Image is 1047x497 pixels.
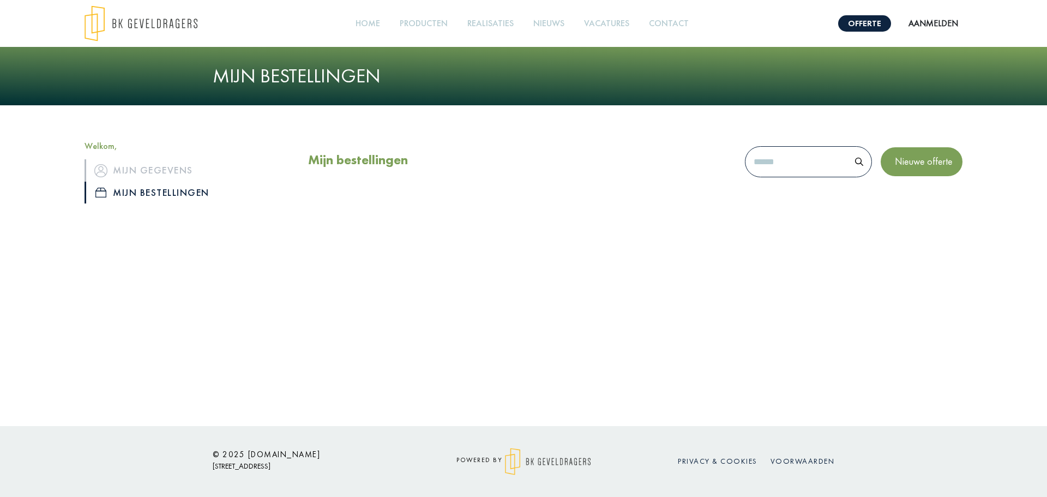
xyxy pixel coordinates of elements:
div: powered by [425,448,622,475]
a: Privacy & cookies [678,456,757,466]
img: icon [95,188,106,197]
a: Voorwaarden [771,456,835,466]
a: Realisaties [463,11,518,36]
h2: Mijn bestellingen [308,152,408,168]
button: Nieuwe offerte [881,147,962,176]
h1: Mijn bestellingen [213,64,834,88]
img: icon [94,164,107,177]
h6: © 2025 [DOMAIN_NAME] [213,450,409,459]
h5: Welkom, [85,141,292,151]
a: Nieuws [529,11,569,36]
p: [STREET_ADDRESS] [213,459,409,473]
a: Offerte [838,15,891,32]
a: iconMijn bestellingen [85,182,292,203]
button: Aanmelden [904,17,962,30]
span: Nieuwe offerte [890,155,953,167]
a: Home [351,11,384,36]
a: Contact [645,11,693,36]
img: logo [505,448,591,475]
img: logo [85,5,197,41]
img: search.svg [855,158,863,166]
a: Producten [395,11,452,36]
a: Vacatures [580,11,634,36]
a: iconMijn gegevens [85,159,292,181]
